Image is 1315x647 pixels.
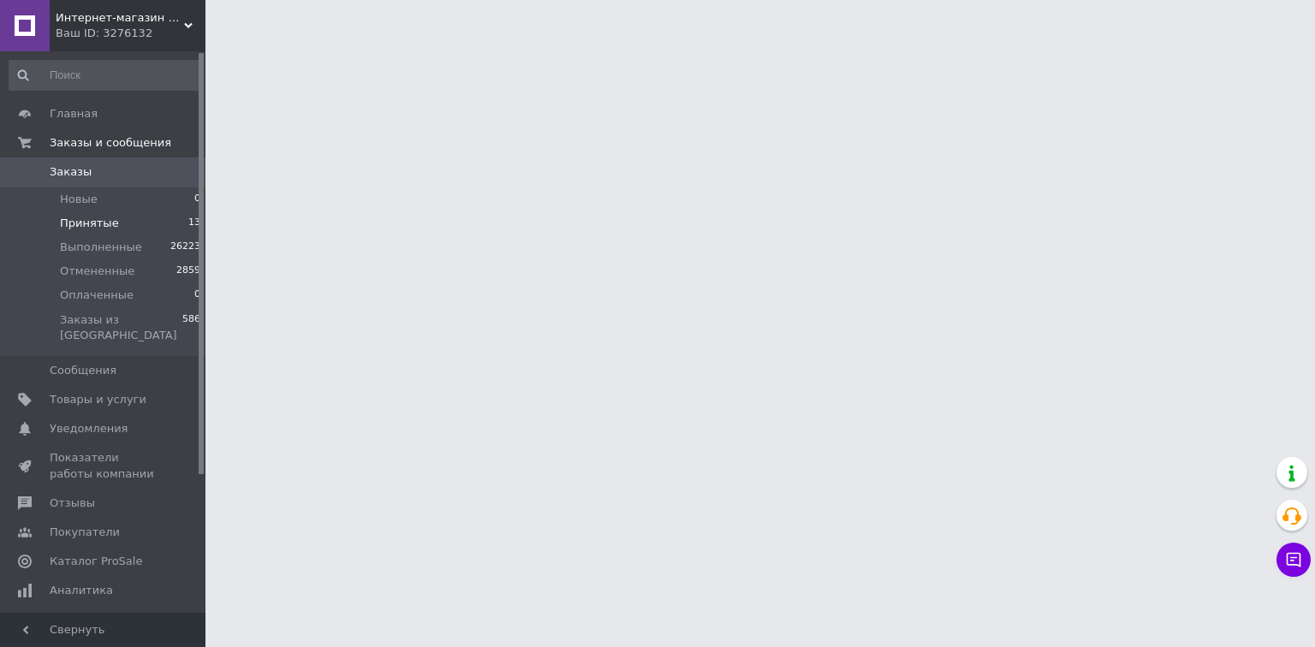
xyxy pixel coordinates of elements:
[60,312,182,343] span: Заказы из [GEOGRAPHIC_DATA]
[188,216,200,231] span: 13
[1276,543,1311,577] button: Чат с покупателем
[50,106,98,122] span: Главная
[194,192,200,207] span: 0
[50,525,120,540] span: Покупатели
[170,240,200,255] span: 26223
[50,392,146,407] span: Товары и услуги
[50,583,113,598] span: Аналитика
[60,240,142,255] span: Выполненные
[56,10,184,26] span: Интернет-магазин "PrimeZone"
[176,264,200,279] span: 2859
[50,421,128,436] span: Уведомления
[50,164,92,180] span: Заказы
[50,496,95,511] span: Отзывы
[60,288,134,303] span: Оплаченные
[50,135,171,151] span: Заказы и сообщения
[182,312,200,343] span: 586
[50,554,142,569] span: Каталог ProSale
[9,60,202,91] input: Поиск
[194,288,200,303] span: 0
[60,192,98,207] span: Новые
[60,216,119,231] span: Принятые
[56,26,205,41] div: Ваш ID: 3276132
[60,264,134,279] span: Отмененные
[50,450,158,481] span: Показатели работы компании
[50,363,116,378] span: Сообщения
